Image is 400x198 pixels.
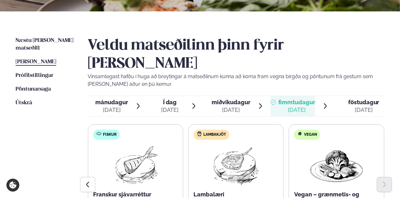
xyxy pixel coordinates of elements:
[88,73,384,88] p: Vinsamlegast hafðu í huga að breytingar á matseðlinum kunna að koma fram vegna birgða og pöntunum...
[95,99,128,106] span: mánudagur
[16,73,53,78] span: Prófílstillingar
[96,131,101,136] img: fish.svg
[278,106,315,114] div: [DATE]
[348,106,379,114] div: [DATE]
[377,177,392,192] button: Next slide
[88,37,384,72] h2: Veldu matseðilinn þinn fyrir [PERSON_NAME]
[16,85,51,93] a: Pöntunarsaga
[16,72,53,79] a: Prófílstillingar
[197,131,202,136] img: Lamb.svg
[95,106,128,114] div: [DATE]
[304,132,317,137] span: Vegan
[6,179,19,192] a: Cookie settings
[161,99,179,106] span: Í dag
[204,132,226,137] span: Lambakjöt
[278,99,315,106] span: fimmtudagur
[212,99,250,106] span: miðvikudagur
[16,58,56,66] a: [PERSON_NAME]
[16,86,51,92] span: Pöntunarsaga
[16,37,75,52] a: Næstu [PERSON_NAME] matseðill
[348,99,379,106] span: föstudagur
[16,59,56,65] span: [PERSON_NAME]
[107,145,164,186] img: Fish.png
[208,145,264,186] img: Lamb-Meat.png
[103,132,117,137] span: Fiskur
[80,177,95,192] button: Previous slide
[16,99,32,107] a: Útskrá
[161,106,179,114] div: [DATE]
[297,131,302,136] img: Vegan.svg
[16,100,32,106] span: Útskrá
[16,38,73,51] span: Næstu [PERSON_NAME] matseðill
[308,145,364,186] img: Vegan.png
[212,106,250,114] div: [DATE]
